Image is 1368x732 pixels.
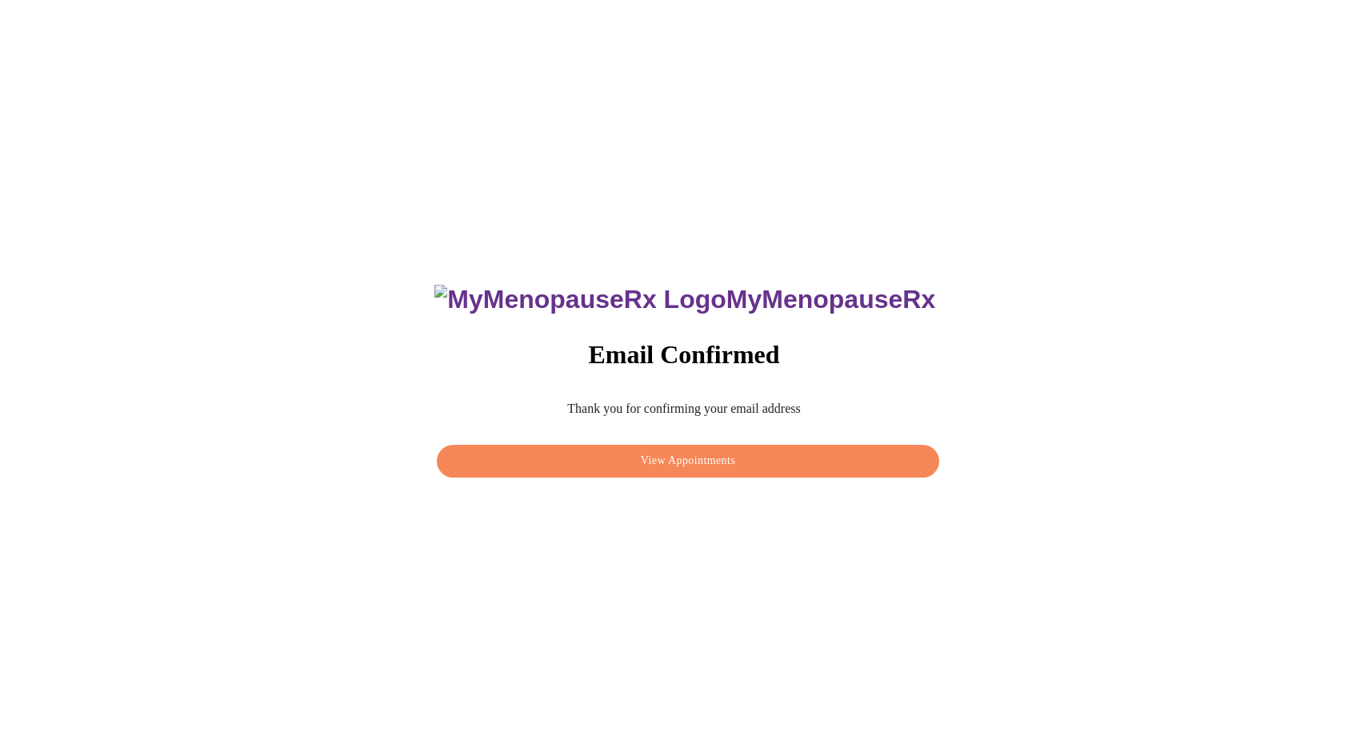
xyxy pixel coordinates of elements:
[455,451,921,471] span: View Appointments
[433,449,943,462] a: View Appointments
[433,402,935,416] p: Thank you for confirming your email address
[434,285,935,314] h3: MyMenopauseRx
[434,285,726,314] img: MyMenopauseRx Logo
[437,445,939,478] button: View Appointments
[433,340,935,370] h3: Email Confirmed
